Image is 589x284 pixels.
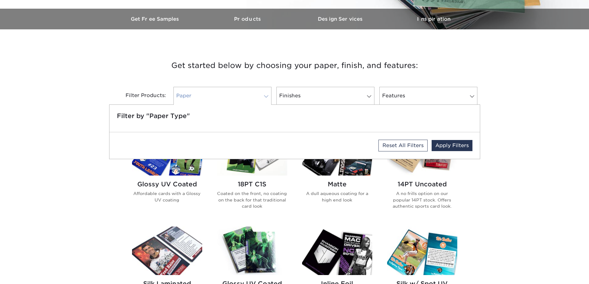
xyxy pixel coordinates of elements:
[432,140,472,151] a: Apply Filters
[109,16,202,22] h3: Get Free Samples
[217,227,287,275] img: Glossy UV Coated w/ Inline Foil Trading Cards
[387,127,457,219] a: 14PT Uncoated Trading Cards 14PT Uncoated A no frills option on our popular 14PT stock. Offers au...
[379,87,477,105] a: Features
[302,227,372,275] img: Inline Foil Trading Cards
[387,180,457,188] h2: 14PT Uncoated
[302,190,372,203] p: A dull aqueous coating for a high end look
[217,180,287,188] h2: 18PT C1S
[132,227,202,275] img: Silk Laminated Trading Cards
[114,52,476,79] h3: Get started below by choosing your paper, finish, and features:
[202,9,295,29] a: Products
[387,9,480,29] a: Inspiration
[387,16,480,22] h3: Inspiration
[217,190,287,209] p: Coated on the front, no coating on the back for that traditional card look
[295,9,387,29] a: Design Services
[132,180,202,188] h2: Glossy UV Coated
[202,16,295,22] h3: Products
[132,190,202,203] p: Affordable cards with a Glossy UV coating
[109,87,171,105] div: Filter Products:
[295,16,387,22] h3: Design Services
[132,127,202,219] a: Glossy UV Coated Trading Cards Glossy UV Coated Affordable cards with a Glossy UV coating
[378,140,428,151] a: Reset All Filters
[173,87,271,105] a: Paper
[276,87,374,105] a: Finishes
[302,180,372,188] h2: Matte
[109,9,202,29] a: Get Free Samples
[387,227,457,275] img: Silk w/ Spot UV Trading Cards
[387,190,457,209] p: A no frills option on our popular 14PT stock. Offers authentic sports card look.
[117,112,472,120] h5: Filter by "Paper Type"
[217,127,287,219] a: 18PT C1S Trading Cards 18PT C1S Coated on the front, no coating on the back for that traditional ...
[302,127,372,219] a: Matte Trading Cards Matte A dull aqueous coating for a high end look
